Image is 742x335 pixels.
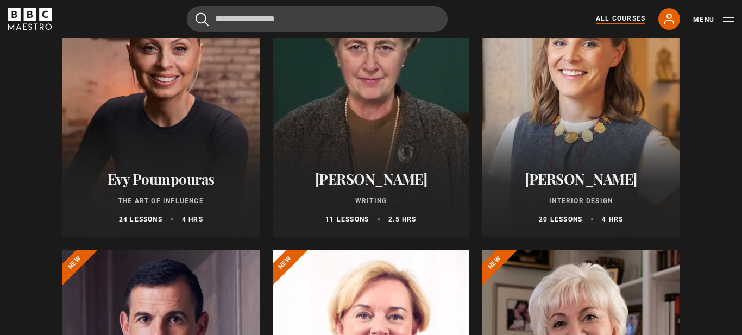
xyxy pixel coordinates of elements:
h2: Evy Poumpouras [76,170,247,187]
h2: [PERSON_NAME] [495,170,666,187]
svg: BBC Maestro [8,8,52,30]
p: 4 hrs [602,214,623,224]
button: Submit the search query [196,12,209,26]
h2: [PERSON_NAME] [286,170,457,187]
button: Toggle navigation [693,14,734,25]
input: Search [187,6,448,32]
p: The Art of Influence [76,196,247,206]
p: 4 hrs [182,214,203,224]
p: Interior Design [495,196,666,206]
p: Writing [286,196,457,206]
a: All Courses [596,14,645,24]
p: 20 lessons [539,214,582,224]
p: 11 lessons [325,214,369,224]
p: 2.5 hrs [388,214,416,224]
p: 24 lessons [119,214,162,224]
